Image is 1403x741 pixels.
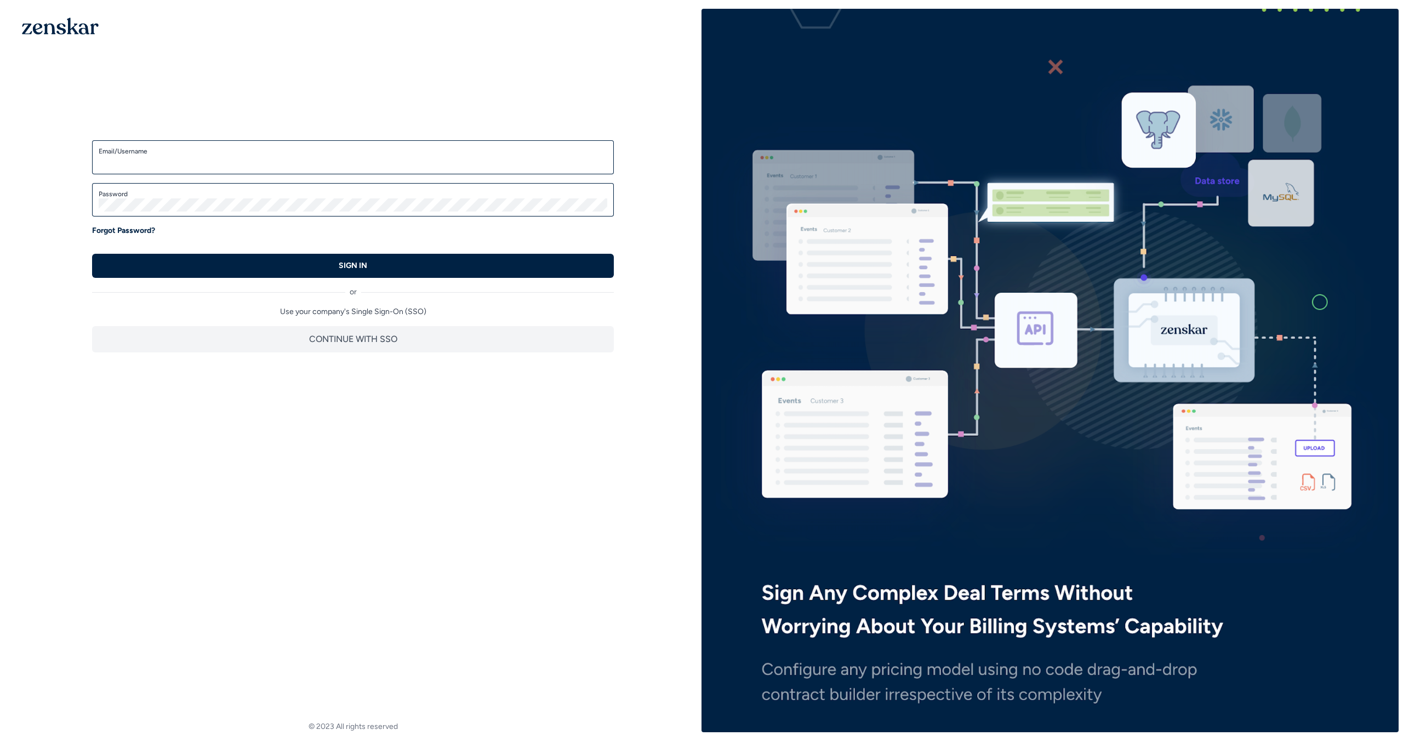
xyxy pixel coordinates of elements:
img: 1OGAJ2xQqyY4LXKgY66KYq0eOWRCkrZdAb3gUhuVAqdWPZE9SRJmCz+oDMSn4zDLXe31Ii730ItAGKgCKgCCgCikA4Av8PJUP... [22,18,99,35]
footer: © 2023 All rights reserved [4,721,701,732]
label: Password [99,190,607,198]
p: SIGN IN [339,260,367,271]
a: Forgot Password? [92,225,155,236]
p: Use your company's Single Sign-On (SSO) [92,306,614,317]
label: Email/Username [99,147,607,156]
button: CONTINUE WITH SSO [92,326,614,352]
button: SIGN IN [92,254,614,278]
div: or [92,278,614,298]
